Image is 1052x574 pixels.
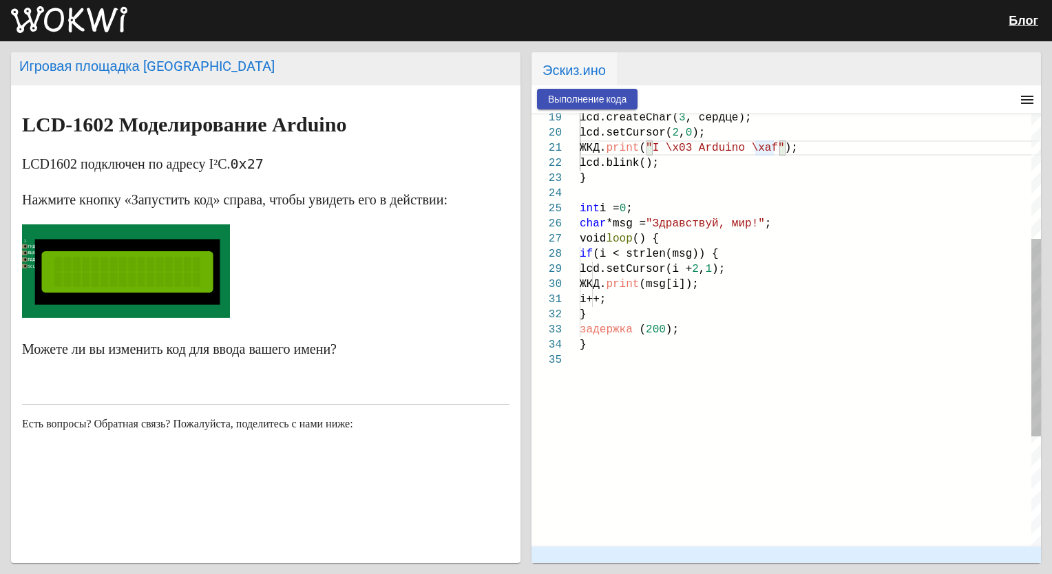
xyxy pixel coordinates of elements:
[580,263,692,275] span: lcd.setCursor(i +
[580,157,659,169] span: lcd.blink();
[639,323,646,336] span: (
[705,263,712,275] span: 1
[765,217,772,230] span: ;
[580,308,587,321] span: }
[1019,92,1035,108] mat-icon: menu
[580,111,679,124] span: lcd.createChar(
[679,127,686,139] span: ,
[532,186,562,201] div: 24
[692,127,705,139] span: );
[580,293,606,306] span: i++;
[580,323,633,336] span: задержка
[532,125,562,140] div: 20
[532,262,562,277] div: 29
[532,307,562,322] div: 32
[532,52,617,85] span: Эскиз.ино
[580,202,600,215] span: int
[532,337,562,352] div: 34
[593,248,718,260] span: (i < strlen(msg)) {
[532,201,562,216] div: 25
[646,142,785,154] span: "I \x03 Arduino \xaf"
[580,127,672,139] span: lcd.setCursor(
[532,140,562,156] div: 21
[666,323,679,336] span: );
[532,352,562,368] div: 35
[580,217,606,230] span: char
[600,202,620,215] span: i =
[686,111,752,124] span: , сердце);
[639,278,698,290] span: (msg[i]);
[22,114,509,136] h2: LCD-1602 Моделирование Arduino
[22,418,353,429] span: Есть вопросы? Обратная связь? Пожалуйста, поделитесь с нами ниже:
[672,127,679,139] span: 2
[606,142,639,154] span: print
[686,127,693,139] span: 0
[11,6,127,34] img: Вокви
[580,233,659,245] span: void
[532,322,562,337] div: 33
[692,263,699,275] span: 2
[606,217,646,230] span: *msg =
[532,216,562,231] div: 26
[537,89,638,109] button: Выполнение кода
[580,278,606,290] span: ЖКД.
[620,202,627,215] span: 0
[626,202,633,215] span: ;
[639,142,646,154] span: (
[548,94,627,105] span: Выполнение кода
[580,142,606,154] span: ЖКД.
[785,142,798,154] span: );
[22,189,509,211] p: Нажмите кнопку «Запустить код» справа, чтобы увидеть его в действии:
[699,263,706,275] span: ,
[532,277,562,292] div: 30
[606,233,632,245] span: loop
[580,339,587,351] span: }
[580,172,587,184] span: }
[580,248,593,260] span: if
[646,323,666,336] span: 200
[679,111,686,124] span: 3
[712,263,725,275] span: );
[231,156,264,172] code: 0x27
[532,246,562,262] div: 28
[646,217,765,230] span: "Здравствуй, мир!"
[606,278,639,290] span: print
[532,292,562,307] div: 31
[532,171,562,186] div: 23
[532,156,562,171] div: 22
[19,58,275,74] font: Игровая площадка [GEOGRAPHIC_DATA]
[22,156,231,171] font: LCD1602 подключен по адресу I²C.
[532,231,562,246] div: 27
[22,338,509,360] p: Можете ли вы изменить код для ввода вашего имени?
[1009,13,1038,28] a: Блог
[633,233,659,245] span: () {
[532,110,562,125] div: 19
